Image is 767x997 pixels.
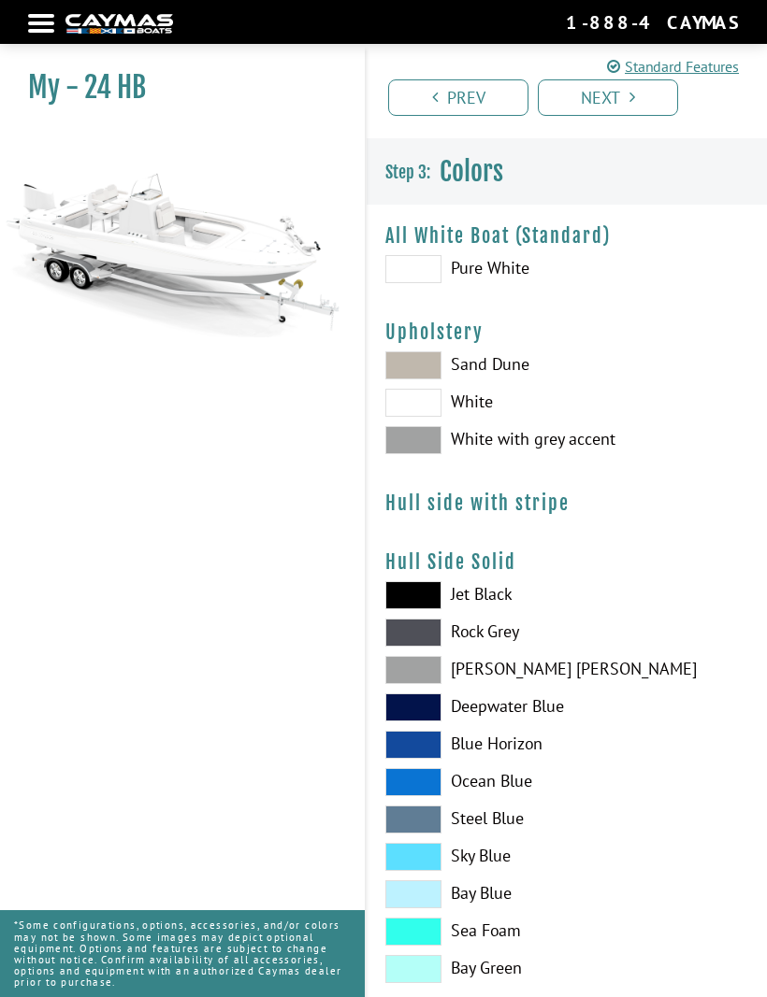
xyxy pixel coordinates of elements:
[538,79,678,116] a: Next
[607,55,739,78] a: Standard Features
[385,918,748,946] label: Sea Foam
[388,79,528,116] a: Prev
[383,77,767,116] ul: Pagination
[385,656,748,684] label: [PERSON_NAME] [PERSON_NAME]
[367,138,767,206] h3: Colors
[14,910,351,997] p: *Some configurations, options, accessories, and/or colors may not be shown. Some images may depic...
[385,351,748,379] label: Sand Dune
[385,255,748,283] label: Pure White
[385,693,748,721] label: Deepwater Blue
[385,491,748,515] h4: Hull side with stripe
[28,70,318,105] h1: My - 24 HB
[385,550,748,574] h4: Hull Side Solid
[385,880,748,908] label: Bay Blue
[385,581,748,609] label: Jet Black
[385,731,748,759] label: Blue Horizon
[65,14,173,34] img: white-logo-c9c8dbefe5ff5ceceb0f0178aa75bf4bb51f6bca0971e226c86eb53dfe498488.png
[385,426,748,454] label: White with grey accent
[385,619,748,647] label: Rock Grey
[385,320,748,344] h4: Upholstery
[385,389,748,417] label: White
[385,768,748,796] label: Ocean Blue
[566,10,739,35] div: 1-888-4CAYMAS
[385,955,748,983] label: Bay Green
[385,805,748,833] label: Steel Blue
[385,224,748,248] h4: All White Boat (Standard)
[385,843,748,871] label: Sky Blue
